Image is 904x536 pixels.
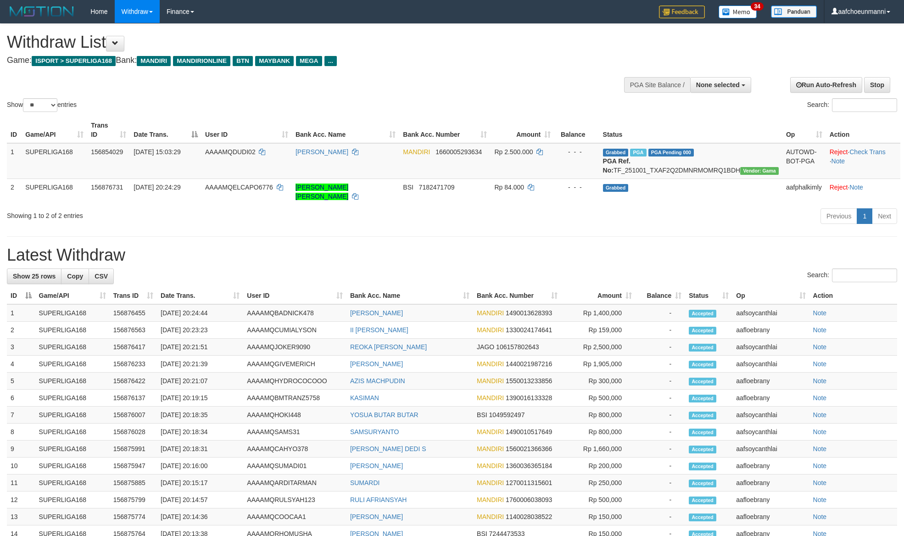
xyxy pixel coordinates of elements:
td: Rp 1,660,000 [561,441,636,458]
a: SUMARDI [350,479,380,486]
a: [PERSON_NAME] [350,360,403,368]
td: aafloebrany [732,373,809,390]
span: None selected [696,81,740,89]
span: MAYBANK [255,56,294,66]
td: SUPERLIGA168 [35,390,110,407]
span: MANDIRI [137,56,171,66]
th: Date Trans.: activate to sort column ascending [157,287,243,304]
a: Check Trans [849,148,886,156]
a: [PERSON_NAME] [PERSON_NAME] [296,184,348,200]
th: ID: activate to sort column descending [7,287,35,304]
td: 156875885 [110,475,157,491]
b: PGA Ref. No: [603,157,631,174]
td: Rp 1,905,000 [561,356,636,373]
td: SUPERLIGA168 [35,491,110,508]
td: AAAAMQGIVEMERICH [243,356,346,373]
label: Show entries [7,98,77,112]
span: Copy 1049592497 to clipboard [489,411,525,419]
span: BSI [403,184,413,191]
td: aafsoycanthlai [732,424,809,441]
span: Copy 1330024174641 to clipboard [506,326,552,334]
td: - [636,441,685,458]
a: SAMSURYANTO [350,428,399,435]
span: AAAAMQDUDI02 [205,148,256,156]
td: SUPERLIGA168 [35,304,110,322]
a: Note [813,479,827,486]
td: aafsoycanthlai [732,304,809,322]
td: - [636,356,685,373]
label: Search: [807,98,897,112]
td: - [636,491,685,508]
td: aafsoycanthlai [732,441,809,458]
td: AAAAMQJOKER9090 [243,339,346,356]
td: aafsoycanthlai [732,407,809,424]
td: - [636,475,685,491]
td: AAAAMQCOOCAA1 [243,508,346,525]
td: SUPERLIGA168 [35,407,110,424]
span: Accepted [689,429,716,436]
a: Note [813,360,827,368]
span: Copy 1490010517649 to clipboard [506,428,552,435]
td: [DATE] 20:21:39 [157,356,243,373]
h1: Withdraw List [7,33,593,51]
td: Rp 250,000 [561,475,636,491]
th: Date Trans.: activate to sort column descending [130,117,201,143]
td: 12 [7,491,35,508]
td: [DATE] 20:14:57 [157,491,243,508]
a: [PERSON_NAME] [350,309,403,317]
span: MANDIRI [477,479,504,486]
a: Stop [864,77,890,93]
td: AAAAMQARDITARMAN [243,475,346,491]
a: Note [813,411,827,419]
span: MANDIRI [477,394,504,402]
td: - [636,508,685,525]
td: SUPERLIGA168 [35,339,110,356]
td: AAAAMQHYDROCOCOOO [243,373,346,390]
label: Search: [807,268,897,282]
td: aafloebrany [732,475,809,491]
td: 156876563 [110,322,157,339]
th: Balance [554,117,599,143]
span: MANDIRI [477,445,504,452]
td: Rp 800,000 [561,424,636,441]
span: Copy 1140028038522 to clipboard [506,513,552,520]
td: 1 [7,304,35,322]
a: Reject [830,148,848,156]
span: Show 25 rows [13,273,56,280]
td: [DATE] 20:16:00 [157,458,243,475]
input: Search: [832,98,897,112]
td: [DATE] 20:23:23 [157,322,243,339]
td: [DATE] 20:18:34 [157,424,243,441]
td: 156875774 [110,508,157,525]
span: Accepted [689,480,716,487]
span: [DATE] 20:24:29 [134,184,180,191]
td: 9 [7,441,35,458]
td: AAAAMQSUMADI01 [243,458,346,475]
span: Accepted [689,361,716,368]
td: [DATE] 20:18:35 [157,407,243,424]
td: 1 [7,143,22,179]
span: Copy 1360036365184 to clipboard [506,462,552,469]
td: 10 [7,458,35,475]
td: Rp 500,000 [561,390,636,407]
h1: Latest Withdraw [7,246,897,264]
span: Copy 1390016133328 to clipboard [506,394,552,402]
td: AAAAMQRULSYAH123 [243,491,346,508]
td: 156876137 [110,390,157,407]
span: Copy [67,273,83,280]
td: Rp 150,000 [561,508,636,525]
span: Accepted [689,463,716,470]
span: 156854029 [91,148,123,156]
img: Feedback.jpg [659,6,705,18]
span: MANDIRI [477,326,504,334]
a: Show 25 rows [7,268,61,284]
td: - [636,339,685,356]
td: SUPERLIGA168 [35,508,110,525]
span: Copy 7182471709 to clipboard [419,184,455,191]
span: PGA Pending [648,149,694,156]
span: 156876731 [91,184,123,191]
span: Accepted [689,497,716,504]
th: Game/API: activate to sort column ascending [22,117,87,143]
span: BTN [233,56,253,66]
td: SUPERLIGA168 [22,143,87,179]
